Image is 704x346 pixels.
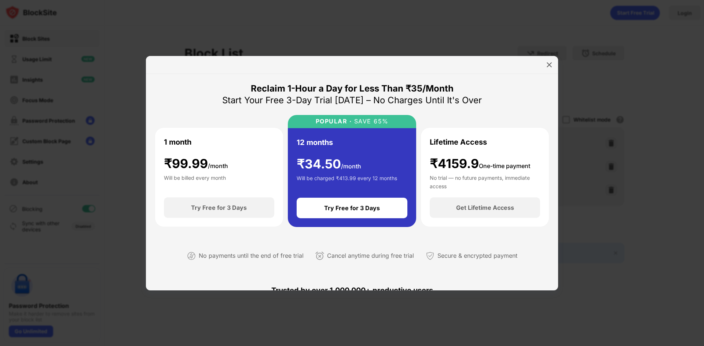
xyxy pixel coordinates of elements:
div: 1 month [164,137,191,148]
div: ₹ 99.99 [164,156,228,171]
div: Secure & encrypted payment [437,250,517,261]
img: not-paying [187,252,196,260]
div: Will be charged ₹413.99 every 12 months [297,174,397,189]
div: No payments until the end of free trial [199,250,304,261]
div: Cancel anytime during free trial [327,250,414,261]
div: Trusted by over 1,000,000+ productive users [155,273,549,308]
div: Start Your Free 3-Day Trial [DATE] – No Charges Until It's Over [222,94,482,106]
span: One-time payment [479,162,530,170]
div: Try Free for 3 Days [191,204,247,211]
div: POPULAR · [316,118,352,125]
div: Lifetime Access [430,137,487,148]
div: Will be billed every month [164,174,226,189]
img: cancel-anytime [315,252,324,260]
div: No trial — no future payments, immediate access [430,174,540,189]
div: ₹ 34.50 [297,157,361,172]
div: 12 months [297,137,333,148]
div: Reclaim 1-Hour a Day for Less Than ₹35/Month [251,83,454,94]
span: /month [208,162,228,170]
div: Try Free for 3 Days [324,204,380,212]
img: secured-payment [426,252,434,260]
div: ₹4159.9 [430,156,530,171]
div: Get Lifetime Access [456,204,514,211]
span: /month [341,163,361,170]
div: SAVE 65% [352,118,389,125]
